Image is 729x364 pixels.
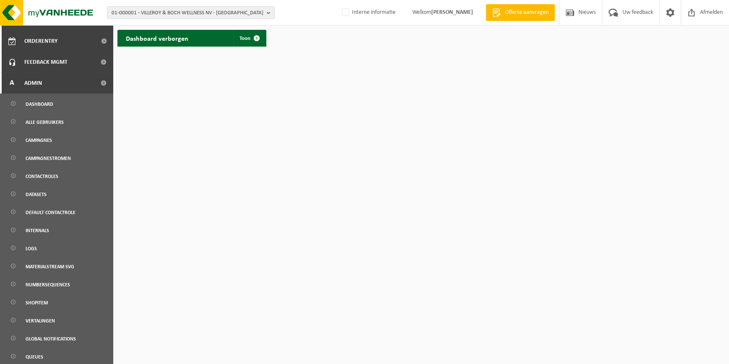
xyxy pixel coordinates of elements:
a: Dashboard [2,96,111,112]
span: Alle gebruikers [26,114,64,130]
a: Materialstream SVG [2,258,111,274]
a: default contactrole [2,204,111,220]
a: Internals [2,222,111,238]
a: Offerte aanvragen [486,4,555,21]
span: Campagnes [26,132,52,148]
a: Vertalingen [2,312,111,328]
span: Logs [26,241,37,257]
a: Numbersequences [2,276,111,292]
button: 01-000001 - VILLEROY & BOCH WELLNESS NV - [GEOGRAPHIC_DATA] [107,6,275,19]
span: Numbersequences [26,277,70,293]
a: Logs [2,240,111,256]
span: Offerte aanvragen [503,8,551,17]
a: Global notifications [2,330,111,346]
strong: [PERSON_NAME] [431,9,473,16]
span: Datasets [26,186,47,202]
label: Interne informatie [340,6,396,19]
span: Dashboard [26,96,53,112]
span: Internals [26,223,49,238]
span: Global notifications [26,331,76,347]
a: Alle gebruikers [2,114,111,130]
a: Datasets [2,186,111,202]
span: A [8,73,16,94]
a: Shopitem [2,294,111,310]
span: 01-000001 - VILLEROY & BOCH WELLNESS NV - [GEOGRAPHIC_DATA] [112,7,263,19]
span: Contactroles [26,168,58,184]
span: default contactrole [26,204,76,220]
h2: Dashboard verborgen [117,30,197,46]
span: Admin [24,73,42,94]
a: Campagnes [2,132,111,148]
span: Campagnestromen [26,150,71,166]
span: Shopitem [26,295,48,311]
span: Feedback MGMT [24,52,68,73]
span: Orderentry Goedkeuring [24,31,95,52]
a: Contactroles [2,168,111,184]
span: Toon [240,36,251,41]
span: Vertalingen [26,313,55,329]
a: Campagnestromen [2,150,111,166]
a: Toon [233,30,266,47]
span: Materialstream SVG [26,259,74,275]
